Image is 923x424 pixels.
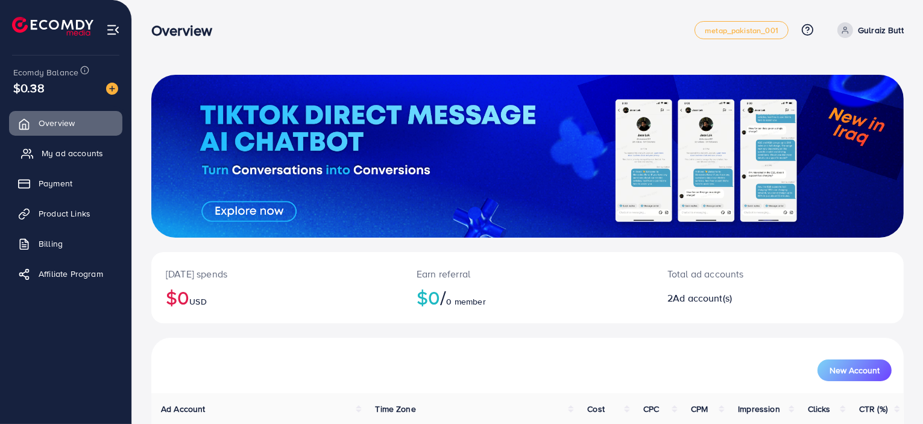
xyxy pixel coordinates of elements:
[9,171,122,195] a: Payment
[189,296,206,308] span: USD
[166,286,388,309] h2: $0
[587,403,605,415] span: Cost
[643,403,659,415] span: CPC
[705,27,778,34] span: metap_pakistan_001
[830,366,880,375] span: New Account
[695,21,789,39] a: metap_pakistan_001
[738,403,780,415] span: Impression
[106,23,120,37] img: menu
[39,207,90,220] span: Product Links
[161,403,206,415] span: Ad Account
[9,201,122,226] a: Product Links
[691,403,708,415] span: CPM
[39,117,75,129] span: Overview
[673,291,732,305] span: Ad account(s)
[39,238,63,250] span: Billing
[12,17,93,36] img: logo
[39,177,72,189] span: Payment
[859,403,887,415] span: CTR (%)
[808,403,831,415] span: Clicks
[13,79,45,97] span: $0.38
[833,22,904,38] a: Gulraiz Butt
[42,147,103,159] span: My ad accounts
[417,267,638,281] p: Earn referral
[417,286,638,309] h2: $0
[440,283,446,311] span: /
[9,111,122,135] a: Overview
[447,296,486,308] span: 0 member
[872,370,914,415] iframe: Chat
[667,293,827,304] h2: 2
[858,23,904,37] p: Gulraiz Butt
[106,83,118,95] img: image
[375,403,415,415] span: Time Zone
[39,268,103,280] span: Affiliate Program
[166,267,388,281] p: [DATE] spends
[667,267,827,281] p: Total ad accounts
[9,141,122,165] a: My ad accounts
[13,66,78,78] span: Ecomdy Balance
[9,232,122,256] a: Billing
[151,22,222,39] h3: Overview
[817,359,892,381] button: New Account
[9,262,122,286] a: Affiliate Program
